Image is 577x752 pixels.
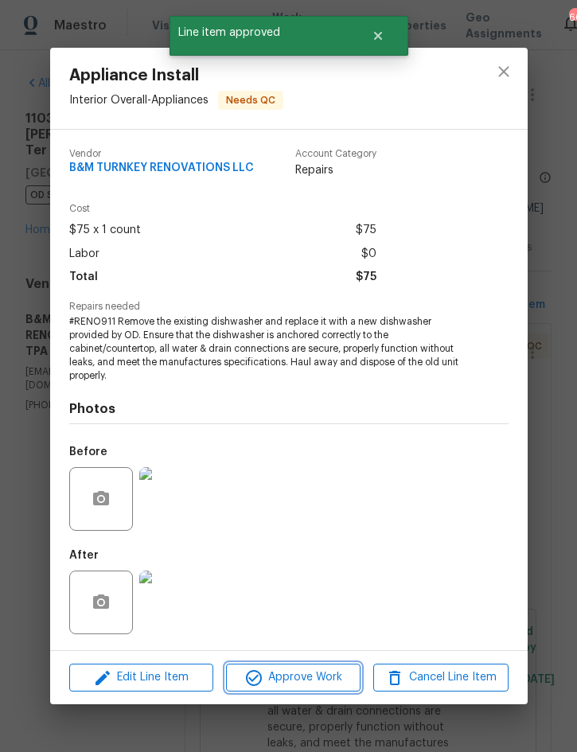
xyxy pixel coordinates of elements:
[69,401,509,417] h4: Photos
[356,266,376,289] span: $75
[69,550,99,561] h5: After
[361,243,376,266] span: $0
[69,162,254,174] span: B&M TURNKEY RENOVATIONS LLC
[295,162,376,178] span: Repairs
[485,53,523,91] button: close
[69,204,376,214] span: Cost
[226,664,361,692] button: Approve Work
[295,149,376,159] span: Account Category
[69,219,141,242] span: $75 x 1 count
[74,668,209,688] span: Edit Line Item
[69,315,465,382] span: #RENO911 Remove the existing dishwasher and replace it with a new dishwasher provided by OD. Ensu...
[356,219,376,242] span: $75
[378,668,503,688] span: Cancel Line Item
[69,95,209,106] span: Interior Overall - Appliances
[352,20,404,52] button: Close
[69,664,213,692] button: Edit Line Item
[69,446,107,458] h5: Before
[69,266,98,289] span: Total
[231,668,356,688] span: Approve Work
[220,92,282,108] span: Needs QC
[69,67,283,84] span: Appliance Install
[170,16,352,49] span: Line item approved
[69,302,509,312] span: Repairs needed
[69,149,254,159] span: Vendor
[69,243,99,266] span: Labor
[373,664,508,692] button: Cancel Line Item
